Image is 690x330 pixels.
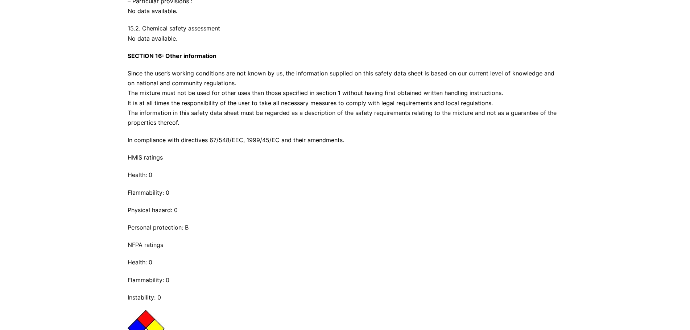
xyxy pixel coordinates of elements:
[128,205,563,215] p: Physical hazard: 0
[128,188,563,198] p: Flammability: 0
[128,153,563,162] p: HMIS ratings
[128,24,563,43] p: 15.2. Chemical safety assessment No data available.
[128,257,563,267] p: Health: 0
[128,170,563,180] p: Health: 0
[128,240,563,250] p: NFPA ratings
[128,275,563,285] p: Flammability: 0
[128,52,216,59] strong: SECTION 16: Other information
[128,223,563,232] p: Personal protection: B
[128,293,563,302] p: Instability: 0
[128,69,563,128] p: Since the user’s working conditions are not known by us, the information supplied on this safety ...
[128,135,563,145] p: In compliance with directives 67/548/EEC, 1999/45/EC and their amendments.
